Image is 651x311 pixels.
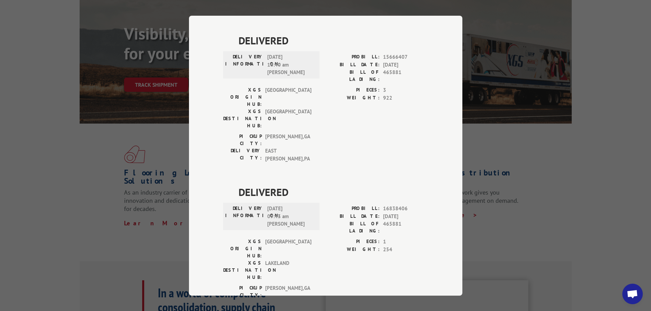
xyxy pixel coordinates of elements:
[383,69,428,83] span: 465881
[223,259,262,281] label: XGS DESTINATION HUB:
[326,69,380,83] label: BILL OF LADING:
[326,220,380,235] label: BILL OF LADING:
[223,238,262,259] label: XGS ORIGIN HUB:
[223,133,262,147] label: PICKUP CITY:
[265,108,311,129] span: [GEOGRAPHIC_DATA]
[383,245,428,253] span: 254
[223,284,262,299] label: PICKUP CITY:
[267,53,313,76] span: [DATE] 10:40 am [PERSON_NAME]
[383,94,428,102] span: 922
[383,212,428,220] span: [DATE]
[326,53,380,61] label: PROBILL:
[265,238,311,259] span: [GEOGRAPHIC_DATA]
[326,245,380,253] label: WEIGHT:
[383,53,428,61] span: 15666407
[383,86,428,94] span: 3
[383,61,428,69] span: [DATE]
[265,259,311,281] span: LAKELAND
[267,205,313,228] span: [DATE] 09:43 am [PERSON_NAME]
[326,86,380,94] label: PIECES:
[383,238,428,246] span: 1
[239,184,428,200] span: DELIVERED
[225,53,264,76] label: DELIVERY INFORMATION:
[239,33,428,48] span: DELIVERED
[265,133,311,147] span: [PERSON_NAME] , GA
[326,212,380,220] label: BILL DATE:
[326,205,380,213] label: PROBILL:
[223,86,262,108] label: XGS ORIGIN HUB:
[383,220,428,235] span: 465881
[326,61,380,69] label: BILL DATE:
[265,147,311,162] span: EAST [PERSON_NAME] , PA
[223,108,262,129] label: XGS DESTINATION HUB:
[265,284,311,299] span: [PERSON_NAME] , GA
[383,205,428,213] span: 16838406
[622,284,643,304] div: Open chat
[265,86,311,108] span: [GEOGRAPHIC_DATA]
[326,238,380,246] label: PIECES:
[223,147,262,162] label: DELIVERY CITY:
[326,94,380,102] label: WEIGHT:
[225,205,264,228] label: DELIVERY INFORMATION:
